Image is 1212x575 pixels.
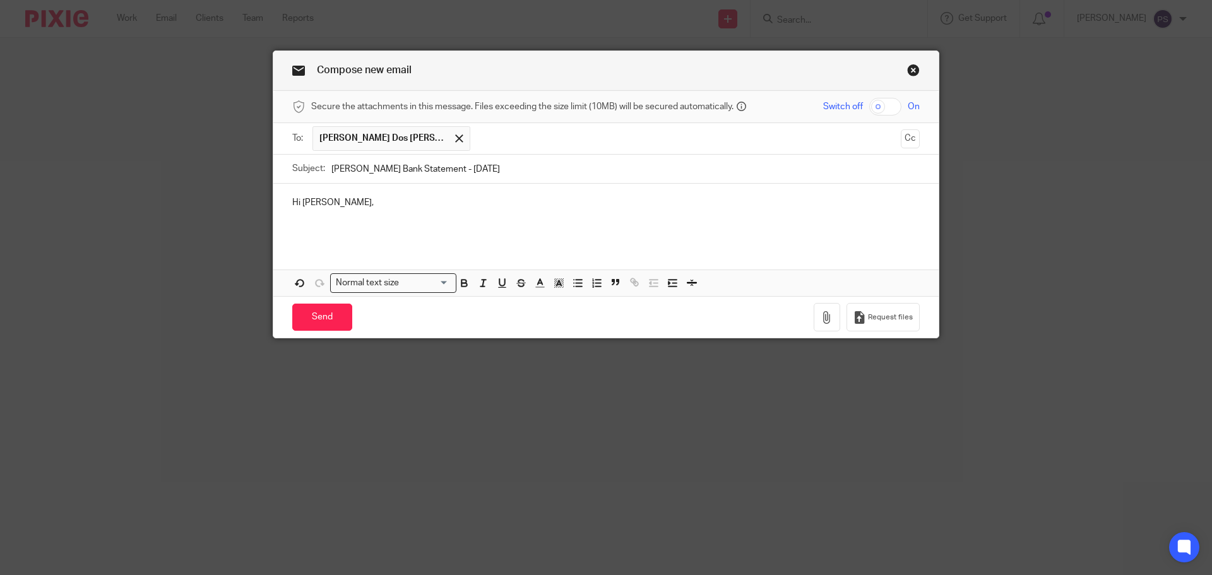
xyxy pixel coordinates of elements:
[330,273,456,293] div: Search for option
[901,129,920,148] button: Cc
[292,132,306,145] label: To:
[907,64,920,81] a: Close this dialog window
[311,100,734,113] span: Secure the attachments in this message. Files exceeding the size limit (10MB) will be secured aut...
[333,276,402,290] span: Normal text size
[868,312,913,323] span: Request files
[319,132,446,145] span: [PERSON_NAME] Dos [PERSON_NAME]
[403,276,449,290] input: Search for option
[292,162,325,175] label: Subject:
[292,304,352,331] input: Send
[847,303,920,331] button: Request files
[908,100,920,113] span: On
[823,100,863,113] span: Switch off
[292,196,920,209] p: Hi [PERSON_NAME],
[317,65,412,75] span: Compose new email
